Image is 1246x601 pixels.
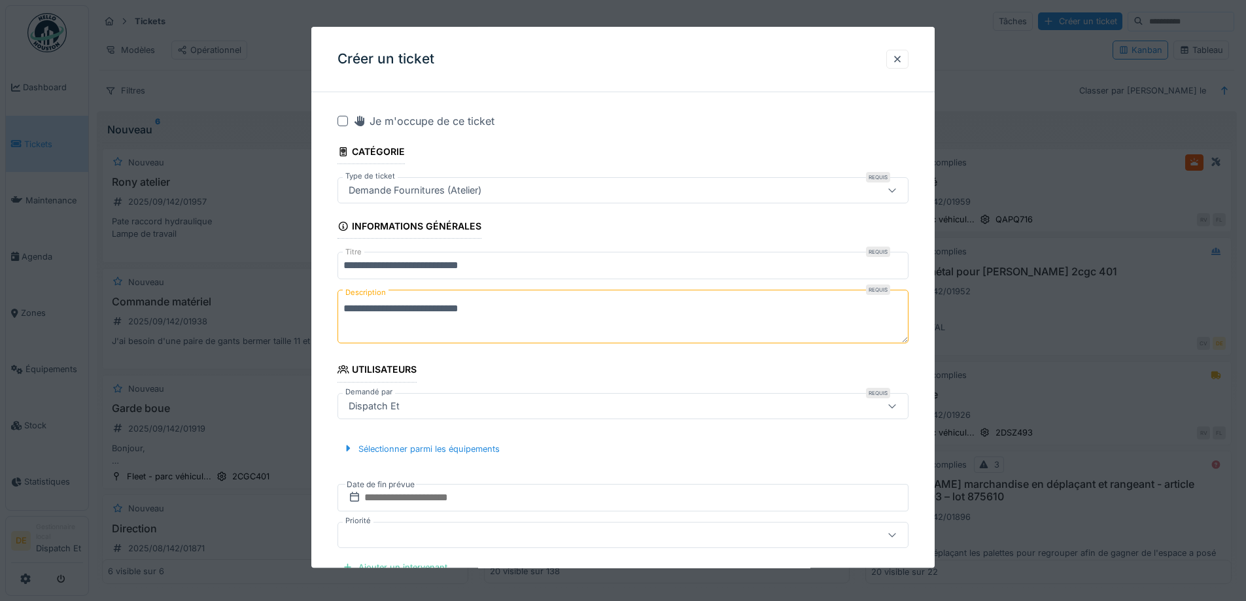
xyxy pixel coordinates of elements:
[345,477,416,492] label: Date de fin prévue
[866,285,890,296] div: Requis
[866,172,890,182] div: Requis
[337,558,453,576] div: Ajouter un intervenant
[337,440,505,458] div: Sélectionner parmi les équipements
[343,171,398,182] label: Type de ticket
[866,247,890,258] div: Requis
[866,388,890,398] div: Requis
[343,386,395,398] label: Demandé par
[343,247,364,258] label: Titre
[337,51,434,67] h3: Créer un ticket
[337,142,405,164] div: Catégorie
[353,113,494,129] div: Je m'occupe de ce ticket
[343,183,487,197] div: Demande Fournitures (Atelier)
[337,216,481,239] div: Informations générales
[337,360,417,383] div: Utilisateurs
[343,285,389,301] label: Description
[343,515,373,526] label: Priorité
[343,399,405,413] div: Dispatch Et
